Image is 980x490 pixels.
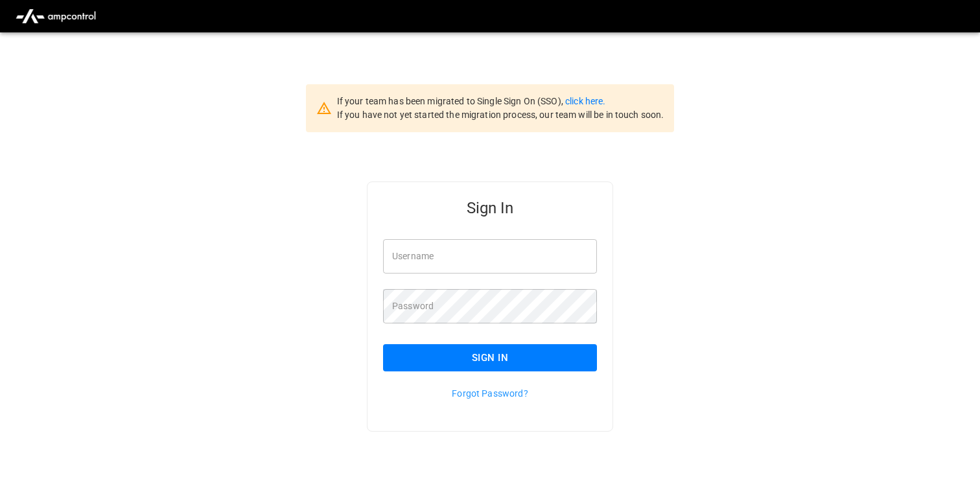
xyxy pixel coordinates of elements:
[383,387,597,400] p: Forgot Password?
[565,96,605,106] a: click here.
[337,110,664,120] span: If you have not yet started the migration process, our team will be in touch soon.
[337,96,565,106] span: If your team has been migrated to Single Sign On (SSO),
[383,198,597,218] h5: Sign In
[383,344,597,371] button: Sign In
[10,4,101,29] img: ampcontrol.io logo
